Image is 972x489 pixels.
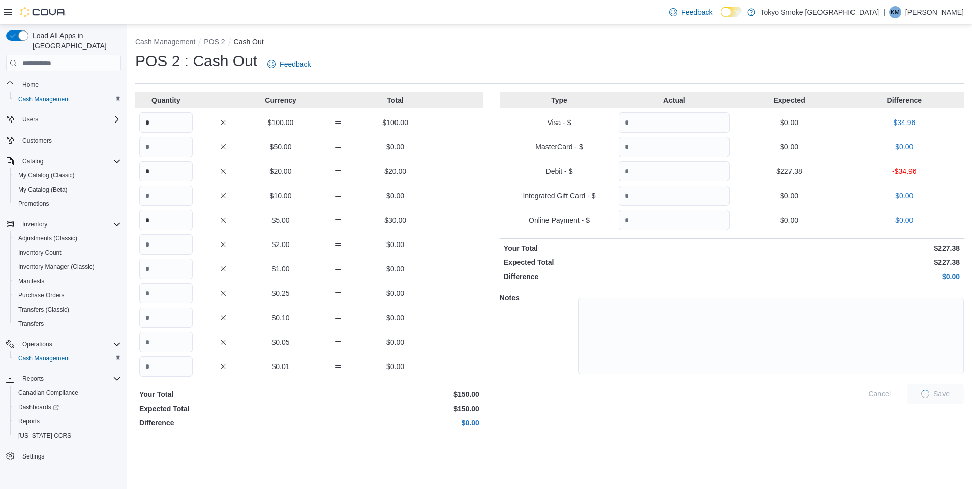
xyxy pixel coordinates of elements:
[849,166,960,176] p: -$34.96
[139,161,193,181] input: Quantity
[263,54,315,74] a: Feedback
[504,95,615,105] p: Type
[10,92,125,106] button: Cash Management
[18,417,40,425] span: Reports
[734,257,960,267] p: $227.38
[14,247,121,259] span: Inventory Count
[18,373,121,385] span: Reports
[18,403,59,411] span: Dashboards
[849,95,960,105] p: Difference
[369,239,422,250] p: $0.00
[504,191,615,201] p: Integrated Gift Card - $
[2,77,125,92] button: Home
[369,166,422,176] p: $20.00
[234,38,264,46] button: Cash Out
[14,247,66,259] a: Inventory Count
[18,113,121,126] span: Users
[369,191,422,201] p: $0.00
[734,271,960,282] p: $0.00
[734,243,960,253] p: $227.38
[889,6,901,18] div: Kory McNabb
[18,135,56,147] a: Customers
[681,7,712,17] span: Feedback
[734,142,844,152] p: $0.00
[369,117,422,128] p: $100.00
[139,283,193,303] input: Quantity
[2,337,125,351] button: Operations
[2,217,125,231] button: Inventory
[139,332,193,352] input: Quantity
[369,215,422,225] p: $30.00
[139,112,193,133] input: Quantity
[10,288,125,302] button: Purchase Orders
[10,246,125,260] button: Inventory Count
[369,361,422,372] p: $0.00
[933,389,950,399] span: Save
[311,418,479,428] p: $0.00
[18,95,70,103] span: Cash Management
[14,275,121,287] span: Manifests
[18,389,78,397] span: Canadian Compliance
[14,198,53,210] a: Promotions
[10,182,125,197] button: My Catalog (Beta)
[135,38,195,46] button: Cash Management
[891,6,900,18] span: KM
[10,231,125,246] button: Adjustments (Classic)
[14,430,121,442] span: Washington CCRS
[18,450,121,463] span: Settings
[14,261,121,273] span: Inventory Manager (Classic)
[18,113,42,126] button: Users
[761,6,879,18] p: Tokyo Smoke [GEOGRAPHIC_DATA]
[14,169,121,181] span: My Catalog (Classic)
[20,7,66,17] img: Cova
[22,340,52,348] span: Operations
[504,271,730,282] p: Difference
[311,404,479,414] p: $150.00
[619,210,730,230] input: Quantity
[14,184,72,196] a: My Catalog (Beta)
[22,220,47,228] span: Inventory
[18,234,77,242] span: Adjustments (Classic)
[14,184,121,196] span: My Catalog (Beta)
[10,351,125,365] button: Cash Management
[28,30,121,51] span: Load All Apps in [GEOGRAPHIC_DATA]
[2,449,125,464] button: Settings
[500,288,576,308] h5: Notes
[849,142,960,152] p: $0.00
[22,157,43,165] span: Catalog
[864,384,895,404] button: Cancel
[311,389,479,400] p: $150.00
[10,274,125,288] button: Manifests
[22,115,38,124] span: Users
[280,59,311,69] span: Feedback
[10,429,125,443] button: [US_STATE] CCRS
[665,2,716,22] a: Feedback
[18,218,51,230] button: Inventory
[139,95,193,105] p: Quantity
[22,452,44,461] span: Settings
[907,384,964,404] button: LoadingSave
[10,260,125,274] button: Inventory Manager (Classic)
[135,51,257,71] h1: POS 2 : Cash Out
[883,6,885,18] p: |
[18,354,70,362] span: Cash Management
[868,389,891,399] span: Cancel
[14,169,79,181] a: My Catalog (Classic)
[254,117,308,128] p: $100.00
[619,161,730,181] input: Quantity
[18,338,121,350] span: Operations
[254,166,308,176] p: $20.00
[139,356,193,377] input: Quantity
[504,215,615,225] p: Online Payment - $
[619,112,730,133] input: Quantity
[254,288,308,298] p: $0.25
[139,418,307,428] p: Difference
[254,142,308,152] p: $50.00
[18,155,47,167] button: Catalog
[18,200,49,208] span: Promotions
[2,154,125,168] button: Catalog
[10,168,125,182] button: My Catalog (Classic)
[734,95,844,105] p: Expected
[921,390,929,398] span: Loading
[369,264,422,274] p: $0.00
